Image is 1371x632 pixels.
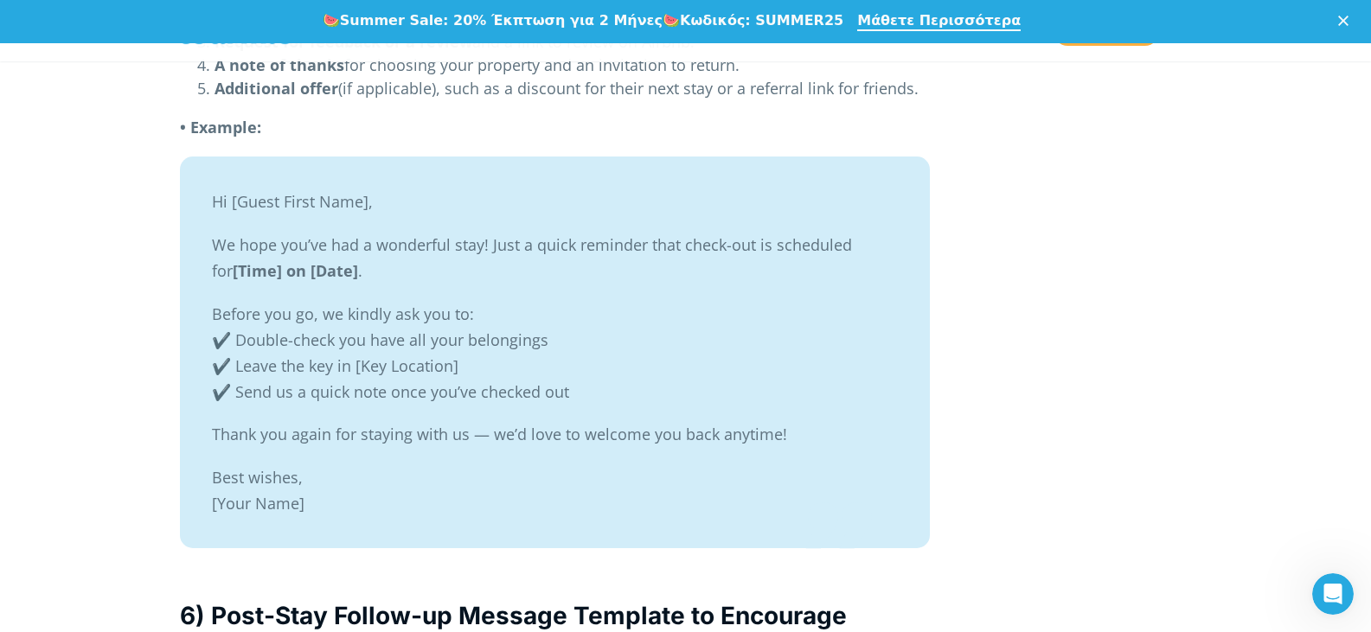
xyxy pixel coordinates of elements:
[212,191,373,212] span: Hi [Guest First Name],
[212,421,898,447] p: Thank you again for staying with us — we’d love to welcome you back anytime!
[215,78,338,99] strong: Additional offer
[857,12,1021,31] a: Μάθετε Περισσότερα
[215,77,930,100] li: (if applicable), such as a discount for their next stay or a referral link for friends.
[1312,573,1354,615] iframe: Intercom live chat
[233,260,358,281] b: [Time] on [Date]
[180,117,261,137] strong: • Example:
[212,464,898,516] p: Best wishes, [Your Name]
[212,301,898,405] p: Before you go, we kindly ask you to: ✔️ Double-check you have all your belongings ✔️ Leave the ke...
[1338,16,1355,26] div: Κλείσιμο
[212,232,898,284] p: We hope you’ve had a wonderful stay! Just a quick reminder that check-out is scheduled for .
[340,12,663,29] b: Summer Sale: 20% Έκπτωση για 2 Μήνες
[323,12,843,29] div: 🍉 🍉
[215,54,344,75] strong: A note of thanks
[680,12,843,29] b: Κωδικός: SUMMER25
[215,54,930,77] li: for choosing your property and an invitation to return.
